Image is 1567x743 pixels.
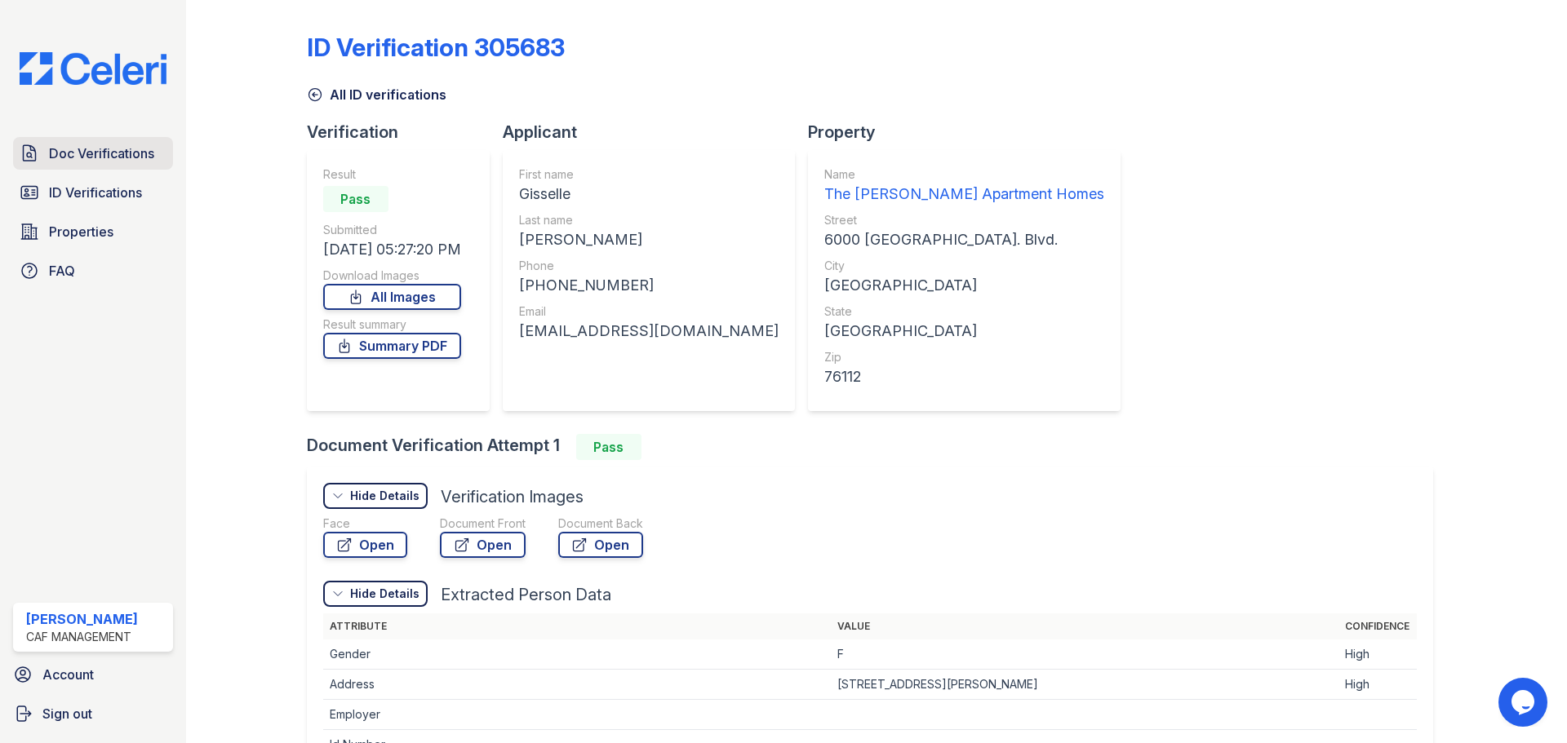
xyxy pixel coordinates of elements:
th: Attribute [323,613,831,639]
td: F [831,639,1338,670]
div: Zip [824,349,1104,365]
a: All Images [323,284,461,310]
iframe: chat widget [1498,678,1551,727]
div: [GEOGRAPHIC_DATA] [824,320,1104,343]
td: [STREET_ADDRESS][PERSON_NAME] [831,670,1338,700]
div: Email [519,303,779,320]
th: Value [831,613,1338,639]
div: Document Verification Attempt 1 [307,434,1446,460]
th: Confidence [1338,613,1417,639]
a: Doc Verifications [13,137,173,170]
div: Verification Images [441,485,584,508]
div: 76112 [824,365,1104,388]
div: City [824,258,1104,274]
div: [PERSON_NAME] [519,228,779,251]
div: Gisselle [519,183,779,206]
td: Employer [323,700,831,730]
a: Open [440,532,526,558]
div: Face [323,515,407,532]
div: The [PERSON_NAME] Apartment Homes [824,183,1104,206]
span: Account [42,665,94,684]
img: CE_Logo_Blue-a8612792a0a2168367f1c8372b55b34899dd931a85d93a1a3d3e32e68fde9ad4.png [7,52,180,85]
a: Open [323,532,407,558]
div: CAF Management [26,629,138,645]
div: ID Verification 305683 [307,33,565,62]
td: High [1338,670,1417,700]
a: Open [558,532,643,558]
td: Gender [323,639,831,670]
a: ID Verifications [13,176,173,209]
td: Address [323,670,831,700]
div: Document Front [440,515,526,532]
div: [PERSON_NAME] [26,609,138,629]
div: Name [824,166,1104,183]
span: Sign out [42,704,92,723]
a: FAQ [13,254,173,287]
a: Summary PDF [323,333,461,359]
div: Phone [519,258,779,274]
a: All ID verifications [307,85,446,104]
td: High [1338,639,1417,670]
div: [PHONE_NUMBER] [519,274,779,297]
a: Sign out [7,697,180,730]
div: Verification [307,121,503,144]
div: Result [323,166,461,183]
a: Name The [PERSON_NAME] Apartment Homes [824,166,1104,206]
div: State [824,303,1104,320]
span: Doc Verifications [49,144,154,163]
div: Download Images [323,268,461,284]
div: Applicant [503,121,808,144]
div: Hide Details [350,488,419,504]
span: ID Verifications [49,183,142,202]
div: [GEOGRAPHIC_DATA] [824,274,1104,297]
div: Property [808,121,1134,144]
div: Pass [323,186,388,212]
div: Street [824,212,1104,228]
div: 6000 [GEOGRAPHIC_DATA]. Blvd. [824,228,1104,251]
div: Extracted Person Data [441,583,611,606]
a: Properties [13,215,173,248]
div: Result summary [323,316,461,333]
div: Last name [519,212,779,228]
div: Submitted [323,222,461,238]
span: FAQ [49,261,75,281]
div: Document Back [558,515,643,532]
div: First name [519,166,779,183]
a: Account [7,658,180,691]
div: [EMAIL_ADDRESS][DOMAIN_NAME] [519,320,779,343]
div: [DATE] 05:27:20 PM [323,238,461,261]
div: Hide Details [350,586,419,602]
div: Pass [576,434,641,460]
span: Properties [49,222,113,241]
